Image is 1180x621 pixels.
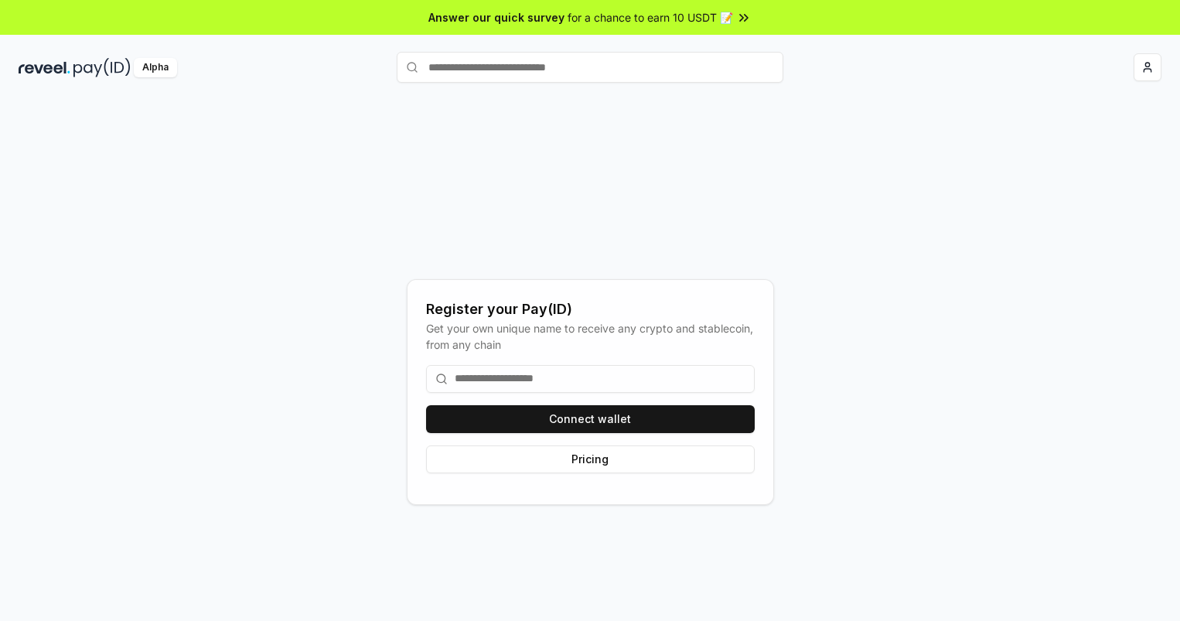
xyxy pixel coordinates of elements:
span: Answer our quick survey [428,9,564,26]
span: for a chance to earn 10 USDT 📝 [568,9,733,26]
div: Get your own unique name to receive any crypto and stablecoin, from any chain [426,320,755,353]
img: pay_id [73,58,131,77]
button: Connect wallet [426,405,755,433]
div: Alpha [134,58,177,77]
img: reveel_dark [19,58,70,77]
div: Register your Pay(ID) [426,299,755,320]
button: Pricing [426,445,755,473]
